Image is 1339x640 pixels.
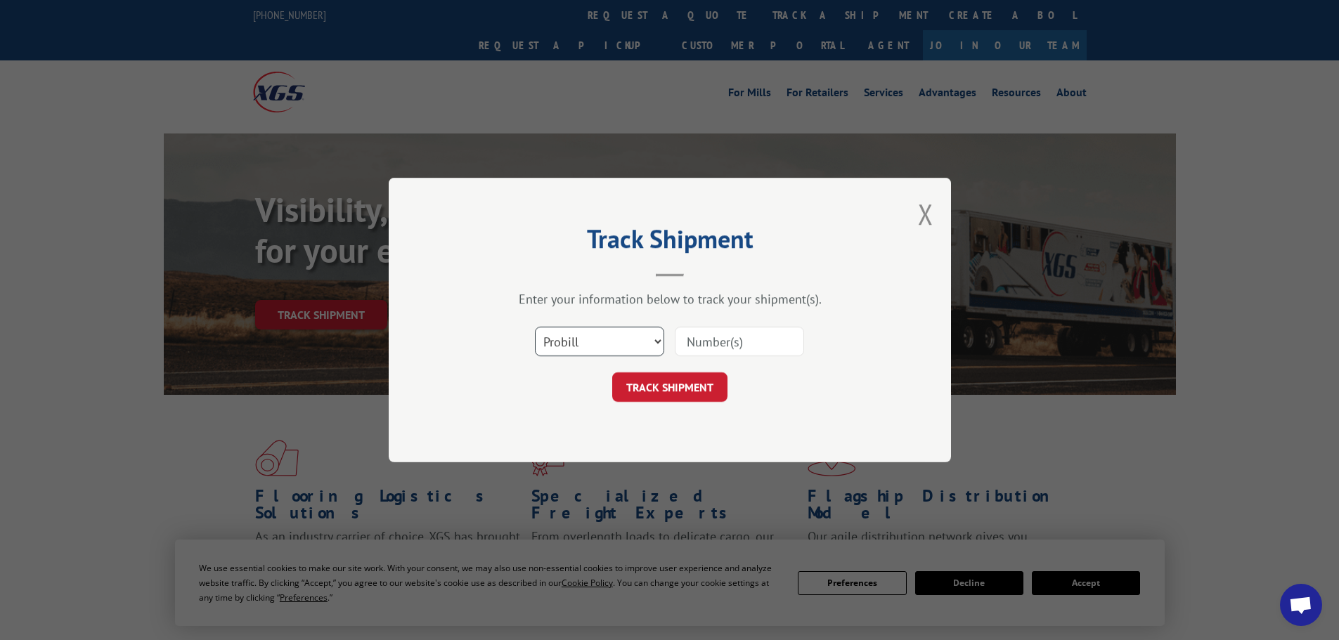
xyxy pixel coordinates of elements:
[459,229,881,256] h2: Track Shipment
[918,195,933,233] button: Close modal
[612,372,727,402] button: TRACK SHIPMENT
[459,291,881,307] div: Enter your information below to track your shipment(s).
[675,327,804,356] input: Number(s)
[1280,584,1322,626] div: Open chat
